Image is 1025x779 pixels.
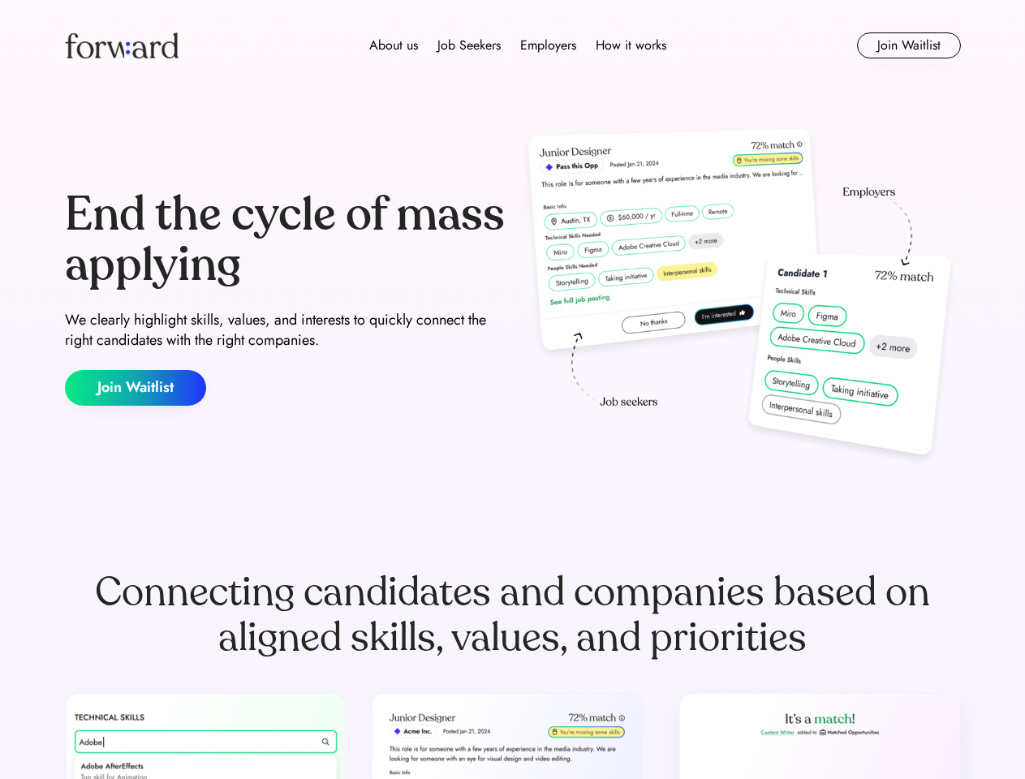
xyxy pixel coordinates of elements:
div: We clearly highlight skills, values, and interests to quickly connect the right candidates with t... [65,310,506,351]
div: Employers [520,36,576,55]
button: Join Waitlist [65,370,206,406]
div: About us [369,36,418,55]
div: Connecting candidates and companies based on aligned skills, values, and priorities [65,570,961,661]
img: hero-image.png [519,123,961,472]
img: Forward logo [65,32,179,58]
div: Job Seekers [437,36,501,55]
button: Join Waitlist [857,32,961,58]
div: How it works [596,36,666,55]
div: End the cycle of mass applying [65,190,506,290]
